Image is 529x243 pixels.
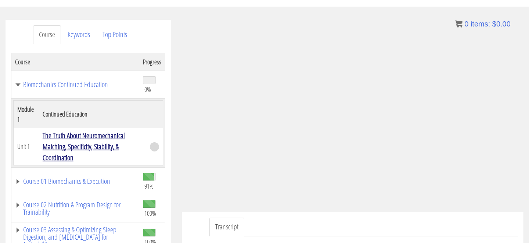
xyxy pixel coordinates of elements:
[471,20,490,28] span: items:
[464,20,468,28] span: 0
[15,201,136,216] a: Course 02 Nutrition & Program Design for Trainability
[14,128,39,165] td: Unit 1
[455,20,511,28] a: 0 items: $0.00
[144,209,156,217] span: 100%
[62,25,96,44] a: Keywords
[15,81,136,88] a: Biomechanics Continued Education
[14,100,39,128] th: Module 1
[97,25,133,44] a: Top Points
[209,218,244,236] a: Transcript
[144,85,151,93] span: 0%
[492,20,496,28] span: $
[39,100,146,128] th: Continued Education
[15,178,136,185] a: Course 01 Biomechanics & Execution
[43,131,125,162] a: The Truth About Neuromechanical Matching, Specificity, Stability, & Coordination
[139,53,165,71] th: Progress
[33,25,61,44] a: Course
[492,20,511,28] bdi: 0.00
[144,182,154,190] span: 91%
[455,20,463,28] img: icon11.png
[11,53,140,71] th: Course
